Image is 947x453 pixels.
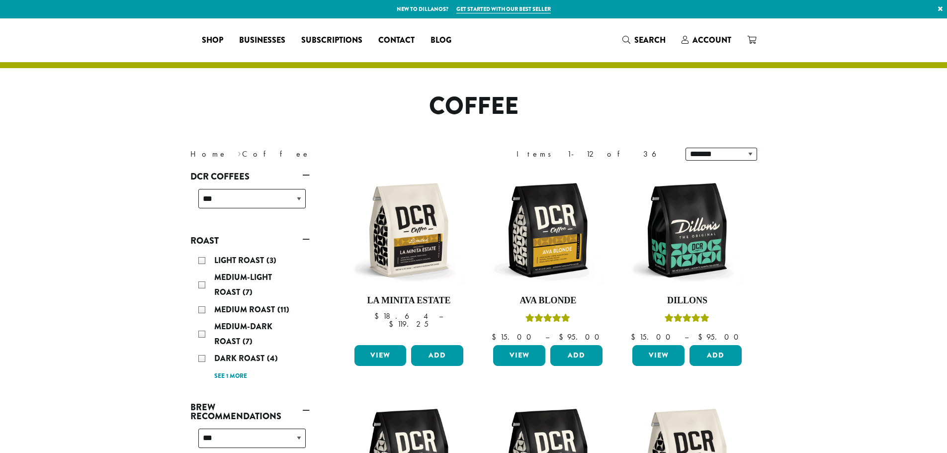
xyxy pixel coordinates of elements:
span: Shop [202,34,223,47]
span: $ [698,332,706,342]
bdi: 95.00 [559,332,604,342]
span: Medium Roast [214,304,277,315]
div: Items 1-12 of 36 [517,148,671,160]
bdi: 15.00 [631,332,675,342]
span: (7) [243,286,253,298]
a: View [632,345,685,366]
nav: Breadcrumb [190,148,459,160]
span: – [545,332,549,342]
span: – [685,332,689,342]
span: (11) [277,304,289,315]
span: $ [374,311,383,321]
span: Contact [378,34,415,47]
span: – [439,311,443,321]
span: Subscriptions [301,34,362,47]
div: Rated 5.00 out of 5 [525,312,570,327]
button: Add [689,345,742,366]
span: (3) [266,255,276,266]
span: (7) [243,336,253,347]
a: Brew Recommendations [190,399,310,425]
div: DCR Coffees [190,185,310,220]
span: Businesses [239,34,285,47]
span: (4) [267,353,278,364]
bdi: 95.00 [698,332,743,342]
span: $ [389,319,397,329]
a: Ava BlondeRated 5.00 out of 5 [491,173,605,341]
span: Light Roast [214,255,266,266]
span: $ [631,332,639,342]
span: $ [492,332,500,342]
a: See 1 more [214,371,247,381]
span: Medium-Dark Roast [214,321,272,347]
a: View [354,345,407,366]
a: Shop [194,32,231,48]
bdi: 119.25 [389,319,429,329]
span: Medium-Light Roast [214,272,272,298]
h4: Dillons [630,295,744,306]
span: › [238,145,241,160]
span: Blog [430,34,451,47]
bdi: 18.64 [374,311,430,321]
img: DCR-12oz-Ava-Blonde-Stock-scaled.png [491,173,605,287]
a: Roast [190,232,310,249]
h1: Coffee [183,92,765,121]
span: Dark Roast [214,353,267,364]
h4: Ava Blonde [491,295,605,306]
a: Home [190,149,227,159]
h4: La Minita Estate [352,295,466,306]
bdi: 15.00 [492,332,536,342]
a: La Minita Estate [352,173,466,341]
span: Search [634,34,666,46]
img: DCR-12oz-La-Minita-Estate-Stock-scaled.png [351,173,466,287]
a: Search [614,32,674,48]
span: $ [559,332,567,342]
span: Account [692,34,731,46]
img: DCR-12oz-Dillons-Stock-scaled.png [630,173,744,287]
a: DCR Coffees [190,168,310,185]
a: DillonsRated 5.00 out of 5 [630,173,744,341]
div: Roast [190,249,310,387]
a: Get started with our best seller [456,5,551,13]
button: Add [550,345,603,366]
div: Rated 5.00 out of 5 [665,312,709,327]
a: View [493,345,545,366]
button: Add [411,345,463,366]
